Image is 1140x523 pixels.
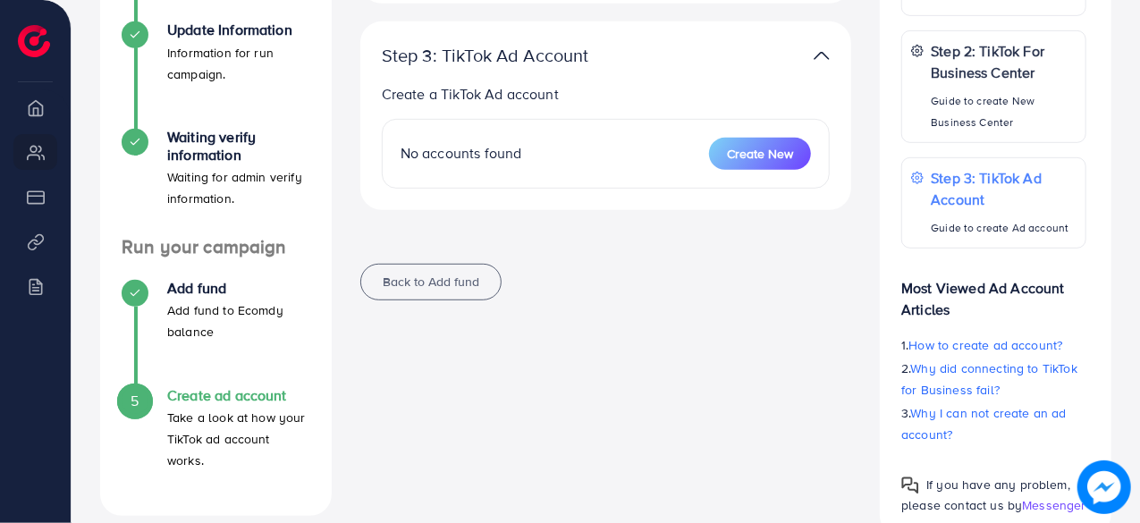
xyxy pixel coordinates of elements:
p: Guide to create Ad account [931,217,1077,239]
p: Step 2: TikTok For Business Center [931,40,1077,83]
h4: Add fund [167,280,310,297]
span: Create New [727,145,793,163]
h4: Create ad account [167,387,310,404]
button: Back to Add fund [360,264,502,300]
p: Add fund to Ecomdy balance [167,299,310,342]
p: Waiting for admin verify information. [167,166,310,209]
p: 2. [901,358,1086,401]
li: Create ad account [100,387,332,494]
span: Back to Add fund [383,273,479,291]
button: Create New [709,138,811,170]
img: image [1077,460,1131,514]
p: Guide to create New Business Center [931,90,1077,133]
span: Messenger [1022,496,1085,514]
span: Why I can not create an ad account? [901,404,1067,443]
span: 5 [131,391,139,411]
p: Take a look at how your TikTok ad account works. [167,407,310,471]
span: Why did connecting to TikTok for Business fail? [901,359,1077,399]
p: Create a TikTok Ad account [382,83,831,105]
img: logo [18,25,50,57]
li: Waiting verify information [100,129,332,236]
h4: Run your campaign [100,236,332,258]
p: Step 3: TikTok Ad Account [382,45,671,66]
span: How to create ad account? [909,336,1063,354]
span: No accounts found [401,143,522,163]
p: 3. [901,402,1086,445]
li: Add fund [100,280,332,387]
h4: Update Information [167,21,310,38]
h4: Waiting verify information [167,129,310,163]
img: TikTok partner [814,43,830,69]
li: Update Information [100,21,332,129]
p: Most Viewed Ad Account Articles [901,263,1086,320]
span: If you have any problem, please contact us by [901,476,1070,514]
img: Popup guide [901,477,919,494]
p: Information for run campaign. [167,42,310,85]
p: 1. [901,334,1086,356]
p: Step 3: TikTok Ad Account [931,167,1077,210]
